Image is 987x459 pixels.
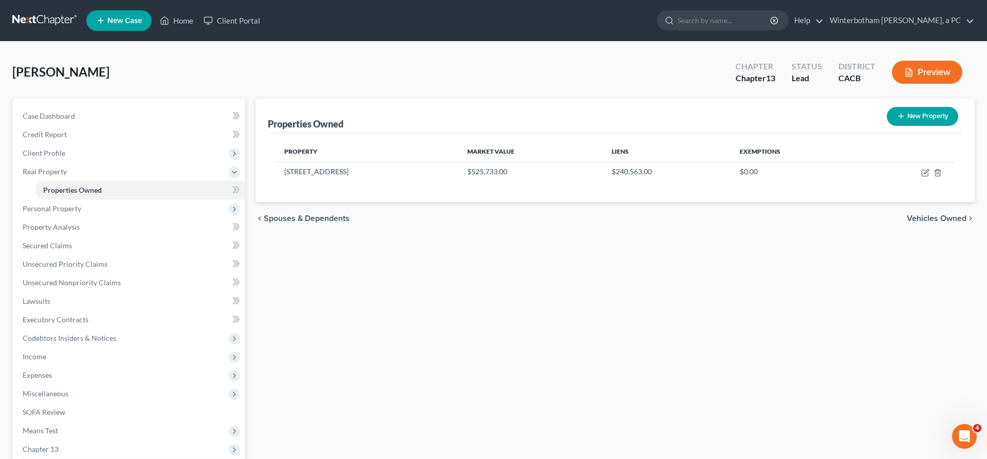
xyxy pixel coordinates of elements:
a: Unsecured Nonpriority Claims [14,273,245,292]
span: Secured Claims [23,241,72,250]
td: $0.00 [732,162,861,181]
i: chevron_left [255,214,264,223]
div: Properties Owned [268,118,343,130]
span: Codebtors Insiders & Notices [23,334,116,342]
button: Preview [892,61,962,84]
span: Client Profile [23,149,65,157]
button: New Property [887,107,958,126]
span: Vehicles Owned [907,214,966,223]
span: Case Dashboard [23,112,75,120]
span: Unsecured Priority Claims [23,260,107,268]
th: Exemptions [732,141,861,162]
a: Credit Report [14,125,245,144]
a: SOFA Review [14,403,245,421]
a: Secured Claims [14,236,245,255]
span: Means Test [23,426,58,435]
span: Real Property [23,167,67,176]
button: chevron_left Spouses & Dependents [255,214,350,223]
th: Property [276,141,459,162]
span: New Case [107,17,142,25]
span: [PERSON_NAME] [12,64,109,79]
span: Properties Owned [43,186,102,194]
span: Unsecured Nonpriority Claims [23,278,121,287]
span: Property Analysis [23,223,80,231]
span: Income [23,352,46,361]
a: Properties Owned [35,181,245,199]
a: Home [155,11,198,30]
i: chevron_right [966,214,975,223]
span: Miscellaneous [23,389,68,398]
button: Vehicles Owned chevron_right [907,214,975,223]
div: Chapter [736,72,775,84]
a: Unsecured Priority Claims [14,255,245,273]
th: Market Value [459,141,604,162]
a: Case Dashboard [14,107,245,125]
a: Property Analysis [14,218,245,236]
div: Chapter [736,61,775,72]
a: Client Portal [198,11,265,30]
a: Help [789,11,824,30]
span: Spouses & Dependents [264,214,350,223]
th: Liens [604,141,732,162]
td: $240,563.00 [604,162,732,181]
div: Lead [792,72,822,84]
a: Lawsuits [14,292,245,310]
input: Search by name... [678,11,772,30]
span: Chapter 13 [23,445,59,453]
span: Executory Contracts [23,315,88,324]
span: Personal Property [23,204,81,213]
span: 4 [973,424,981,432]
span: Expenses [23,371,52,379]
a: Winterbotham [PERSON_NAME], a PC [825,11,974,30]
span: Credit Report [23,130,67,139]
div: District [838,61,875,72]
span: 13 [766,73,775,83]
td: [STREET_ADDRESS] [276,162,459,181]
span: Lawsuits [23,297,50,305]
div: CACB [838,72,875,84]
div: Status [792,61,822,72]
a: Executory Contracts [14,310,245,329]
iframe: Intercom live chat [952,424,977,449]
td: $525,733.00 [459,162,604,181]
span: SOFA Review [23,408,65,416]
